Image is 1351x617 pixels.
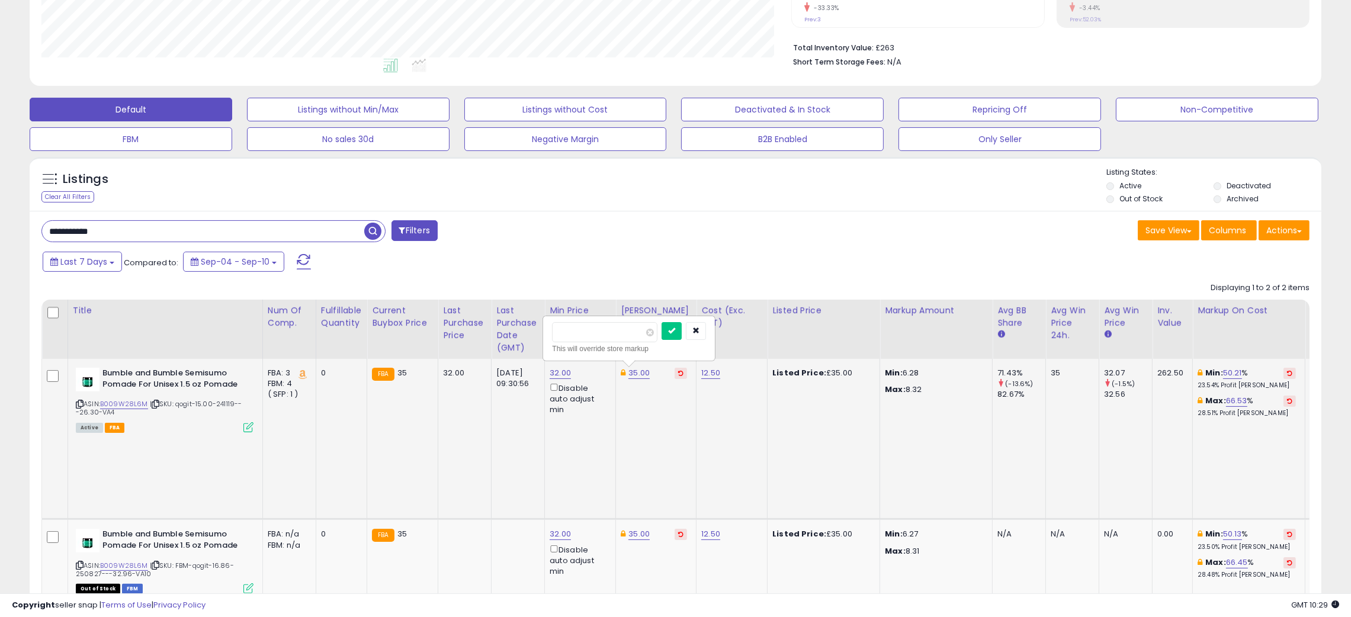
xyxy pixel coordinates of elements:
[124,257,178,268] span: Compared to:
[76,529,253,592] div: ASIN:
[885,545,906,557] strong: Max:
[268,389,307,400] div: ( SFP: 1 )
[30,127,232,151] button: FBM
[372,368,394,381] small: FBA
[1211,282,1310,294] div: Displaying 1 to 2 of 2 items
[464,127,667,151] button: Negative Margin
[464,98,667,121] button: Listings without Cost
[898,127,1101,151] button: Only Seller
[1104,329,1111,340] small: Avg Win Price.
[1157,304,1188,329] div: Inv. value
[100,399,148,409] a: B009W28L6M
[1223,367,1242,379] a: 50.21
[321,529,358,539] div: 0
[628,367,650,379] a: 35.00
[772,529,871,539] div: £35.00
[1119,181,1141,191] label: Active
[153,599,206,610] a: Privacy Policy
[793,40,1301,54] li: £263
[1119,194,1163,204] label: Out of Stock
[76,368,100,391] img: 31BMuThlD-L._SL40_.jpg
[76,368,253,431] div: ASIN:
[247,98,450,121] button: Listings without Min/Max
[1198,381,1296,390] p: 23.54% Profit [PERSON_NAME]
[885,304,987,317] div: Markup Amount
[1227,181,1271,191] label: Deactivated
[1259,220,1310,240] button: Actions
[397,528,407,539] span: 35
[804,16,821,23] small: Prev: 3
[621,304,691,317] div: [PERSON_NAME]
[30,98,232,121] button: Default
[268,540,307,551] div: FBM: n/a
[101,599,152,610] a: Terms of Use
[443,304,486,342] div: Last Purchase Price
[772,528,826,539] b: Listed Price:
[1070,16,1101,23] small: Prev: 52.03%
[397,367,407,378] span: 35
[1157,529,1183,539] div: 0.00
[76,584,120,594] span: All listings that are currently out of stock and unavailable for purchase on Amazon
[1198,529,1296,551] div: %
[810,4,839,12] small: -33.33%
[681,98,884,121] button: Deactivated & In Stock
[1138,220,1199,240] button: Save View
[76,423,103,433] span: All listings currently available for purchase on Amazon
[997,368,1045,378] div: 71.43%
[1075,4,1100,12] small: -3.44%
[1112,379,1135,388] small: (-1.5%)
[12,600,206,611] div: seller snap | |
[1198,396,1296,417] div: %
[885,528,903,539] strong: Min:
[321,304,362,329] div: Fulfillable Quantity
[681,127,884,151] button: B2B Enabled
[321,368,358,378] div: 0
[885,546,983,557] p: 8.31
[885,529,983,539] p: 6.27
[628,528,650,540] a: 35.00
[1223,528,1242,540] a: 50.13
[122,584,143,594] span: FBM
[793,57,885,67] b: Short Term Storage Fees:
[391,220,438,241] button: Filters
[997,304,1041,329] div: Avg BB Share
[550,381,606,415] div: Disable auto adjust min
[268,529,307,539] div: FBA: n/a
[1226,557,1248,568] a: 66.45
[1157,368,1183,378] div: 262.50
[63,171,108,188] h5: Listings
[1198,409,1296,417] p: 28.51% Profit [PERSON_NAME]
[1104,389,1152,400] div: 32.56
[60,256,107,268] span: Last 7 Days
[885,384,906,395] strong: Max:
[1205,367,1223,378] b: Min:
[1198,304,1300,317] div: Markup on Cost
[1227,194,1259,204] label: Archived
[1116,98,1318,121] button: Non-Competitive
[183,252,284,272] button: Sep-04 - Sep-10
[772,367,826,378] b: Listed Price:
[372,304,433,329] div: Current Buybox Price
[496,304,540,354] div: Last Purchase Date (GMT)
[1005,379,1033,388] small: (-13.6%)
[76,561,234,579] span: | SKU: FBM-qogit-16.86-250827---32.96-VA10
[1051,529,1090,539] div: N/A
[1104,368,1152,378] div: 32.07
[1104,529,1143,539] div: N/A
[885,384,983,395] p: 8.32
[885,368,983,378] p: 6.28
[1205,528,1223,539] b: Min:
[701,304,762,329] div: Cost (Exc. VAT)
[793,43,874,53] b: Total Inventory Value:
[1193,300,1305,359] th: The percentage added to the cost of goods (COGS) that forms the calculator for Min & Max prices.
[550,543,606,577] div: Disable auto adjust min
[247,127,450,151] button: No sales 30d
[552,343,706,355] div: This will override store markup
[201,256,269,268] span: Sep-04 - Sep-10
[1226,395,1247,407] a: 66.53
[997,529,1036,539] div: N/A
[997,329,1005,340] small: Avg BB Share.
[1198,543,1296,551] p: 23.50% Profit [PERSON_NAME]
[701,528,720,540] a: 12.50
[1201,220,1257,240] button: Columns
